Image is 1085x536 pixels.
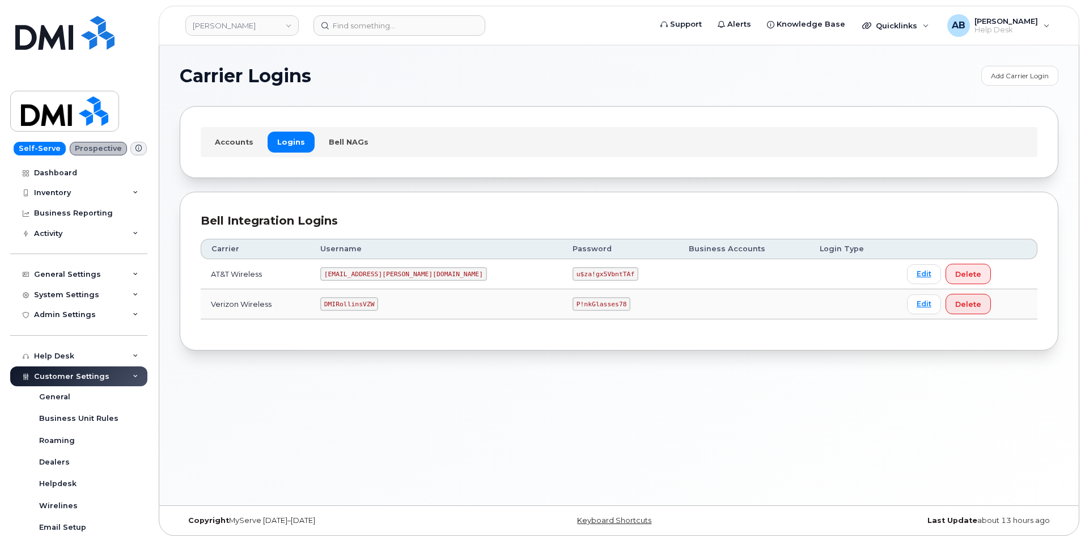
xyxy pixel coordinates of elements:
span: Delete [955,269,981,280]
div: about 13 hours ago [765,516,1058,525]
th: Password [562,239,679,259]
a: Edit [907,264,941,284]
th: Carrier [201,239,310,259]
span: Delete [955,299,981,310]
a: Edit [907,294,941,314]
a: Keyboard Shortcuts [577,516,651,525]
td: Verizon Wireless [201,289,310,319]
td: AT&T Wireless [201,259,310,289]
span: Carrier Logins [180,67,311,85]
th: Username [310,239,562,259]
a: Add Carrier Login [981,66,1058,86]
div: MyServe [DATE]–[DATE] [180,516,473,525]
th: Business Accounts [679,239,809,259]
code: u$za!gx5VbntTAf [573,267,638,281]
code: DMIRollinsVZW [320,297,378,311]
a: Accounts [205,132,263,152]
strong: Last Update [927,516,977,525]
button: Delete [946,264,991,284]
code: [EMAIL_ADDRESS][PERSON_NAME][DOMAIN_NAME] [320,267,487,281]
div: Bell Integration Logins [201,213,1037,229]
code: P!nkGlasses78 [573,297,630,311]
button: Delete [946,294,991,314]
a: Bell NAGs [319,132,378,152]
strong: Copyright [188,516,229,525]
th: Login Type [809,239,897,259]
a: Logins [268,132,315,152]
